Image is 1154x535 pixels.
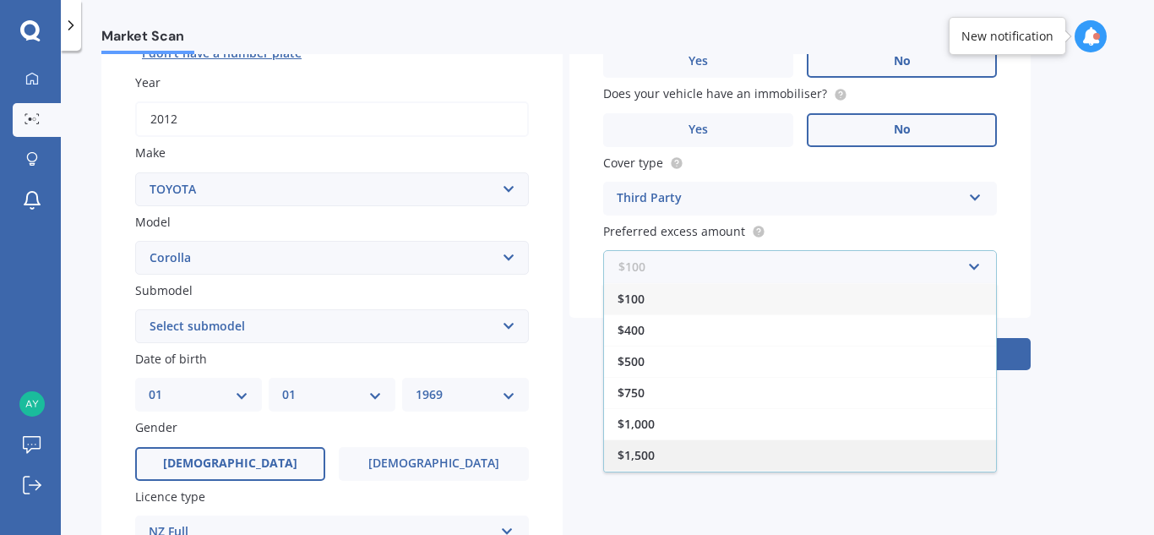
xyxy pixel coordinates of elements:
span: Date of birth [135,351,207,367]
span: Market Scan [101,28,194,51]
div: New notification [961,28,1053,45]
span: No [894,54,911,68]
span: Cover type [603,155,663,171]
div: Third Party [617,188,961,209]
span: Gender [135,420,177,436]
span: [DEMOGRAPHIC_DATA] [163,456,297,471]
span: $1,500 [618,447,655,463]
span: [DEMOGRAPHIC_DATA] [368,456,499,471]
img: ddfaae649f4d1c47a6111afc1ac6b8c7 [19,391,45,417]
span: $100 [618,291,645,307]
span: Yes [689,123,708,137]
span: Preferred excess amount [603,223,745,239]
span: Does your vehicle have an immobiliser? [603,86,827,102]
span: $500 [618,353,645,369]
span: $400 [618,322,645,338]
span: Licence type [135,489,205,505]
span: Year [135,74,161,90]
span: No [894,123,911,137]
span: $750 [618,385,645,401]
span: Submodel [135,282,193,298]
span: Yes [689,54,708,68]
input: YYYY [135,101,529,137]
span: Make [135,145,166,161]
span: Model [135,214,171,230]
span: $1,000 [618,416,655,432]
